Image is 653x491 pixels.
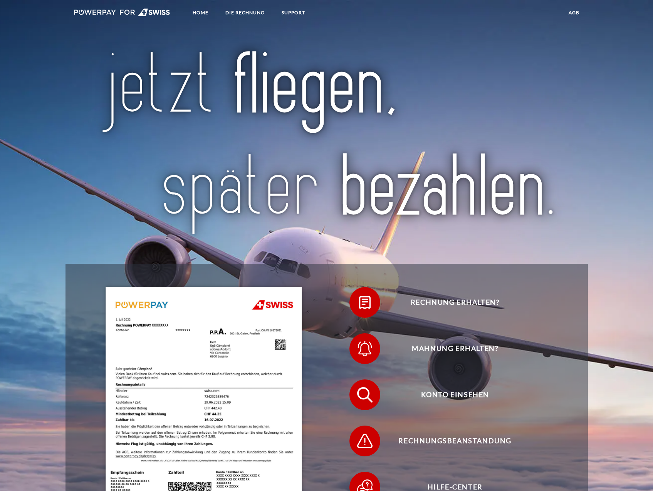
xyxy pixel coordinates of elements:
[349,426,550,456] button: Rechnungsbeanstandung
[349,287,550,318] button: Rechnung erhalten?
[74,8,171,16] img: logo-swiss-white.svg
[361,426,549,456] span: Rechnungsbeanstandung
[275,6,312,20] a: SUPPORT
[355,339,374,358] img: qb_bell.svg
[97,49,556,239] img: title-swiss_de.svg
[349,333,550,364] button: Mahnung erhalten?
[349,379,550,410] button: Konto einsehen
[361,333,549,364] span: Mahnung erhalten?
[219,6,271,20] a: DIE RECHNUNG
[355,431,374,451] img: qb_warning.svg
[186,6,215,20] a: Home
[355,385,374,404] img: qb_search.svg
[355,293,374,312] img: qb_bill.svg
[361,379,549,410] span: Konto einsehen
[361,287,549,318] span: Rechnung erhalten?
[562,6,586,20] a: agb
